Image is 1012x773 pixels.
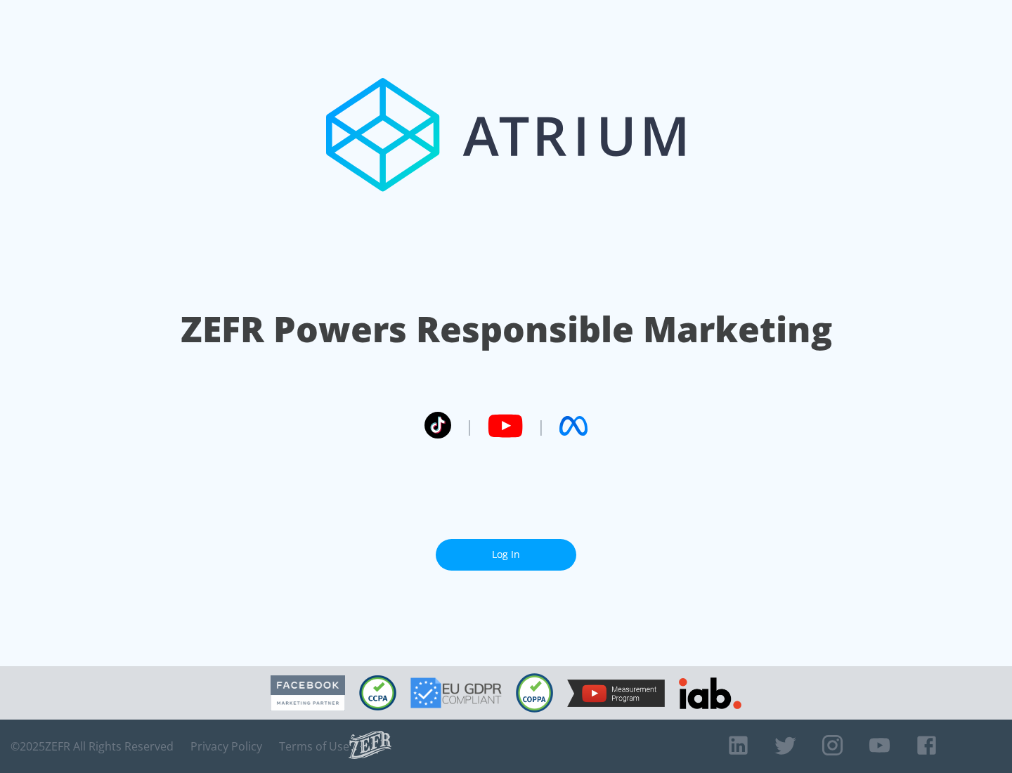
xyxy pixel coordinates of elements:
img: YouTube Measurement Program [567,680,665,707]
img: Facebook Marketing Partner [271,675,345,711]
h1: ZEFR Powers Responsible Marketing [181,305,832,353]
span: | [537,415,545,436]
span: © 2025 ZEFR All Rights Reserved [11,739,174,753]
img: IAB [679,677,741,709]
a: Privacy Policy [190,739,262,753]
a: Terms of Use [279,739,349,753]
span: | [465,415,474,436]
img: COPPA Compliant [516,673,553,713]
img: GDPR Compliant [410,677,502,708]
a: Log In [436,539,576,571]
img: CCPA Compliant [359,675,396,710]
